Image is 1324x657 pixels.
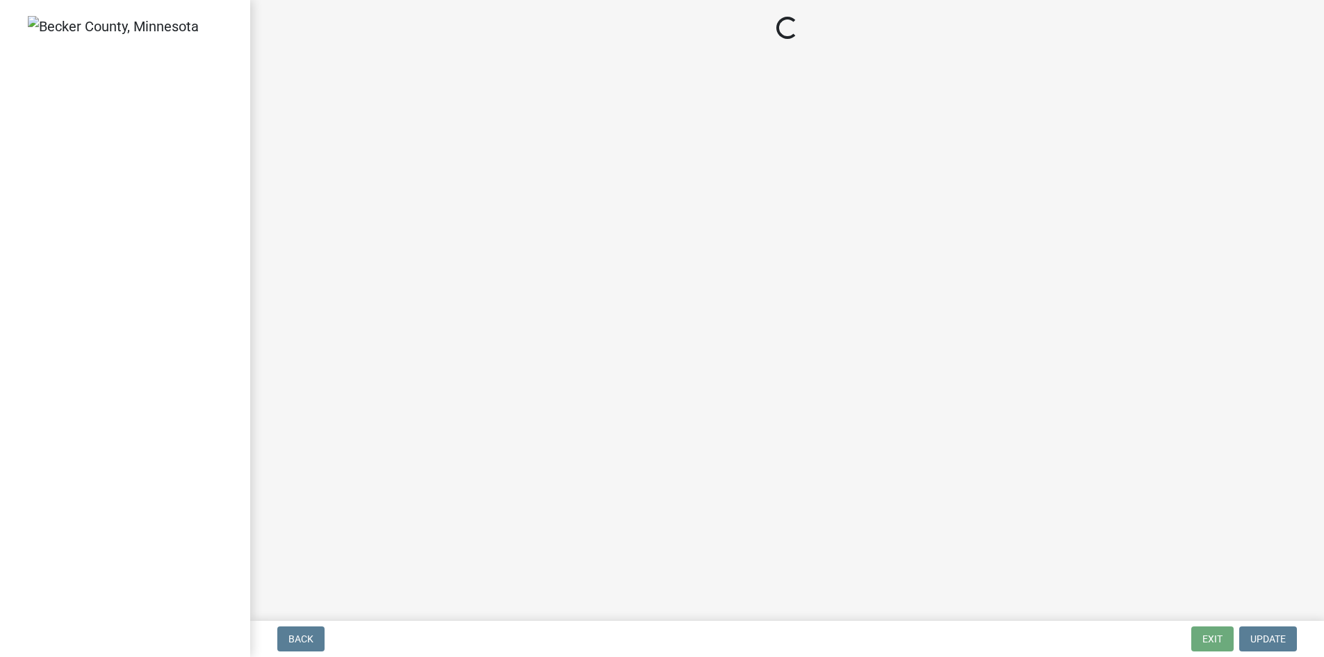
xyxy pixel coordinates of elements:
[28,16,199,37] img: Becker County, Minnesota
[277,626,325,651] button: Back
[1239,626,1297,651] button: Update
[288,633,313,644] span: Back
[1250,633,1286,644] span: Update
[1191,626,1234,651] button: Exit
